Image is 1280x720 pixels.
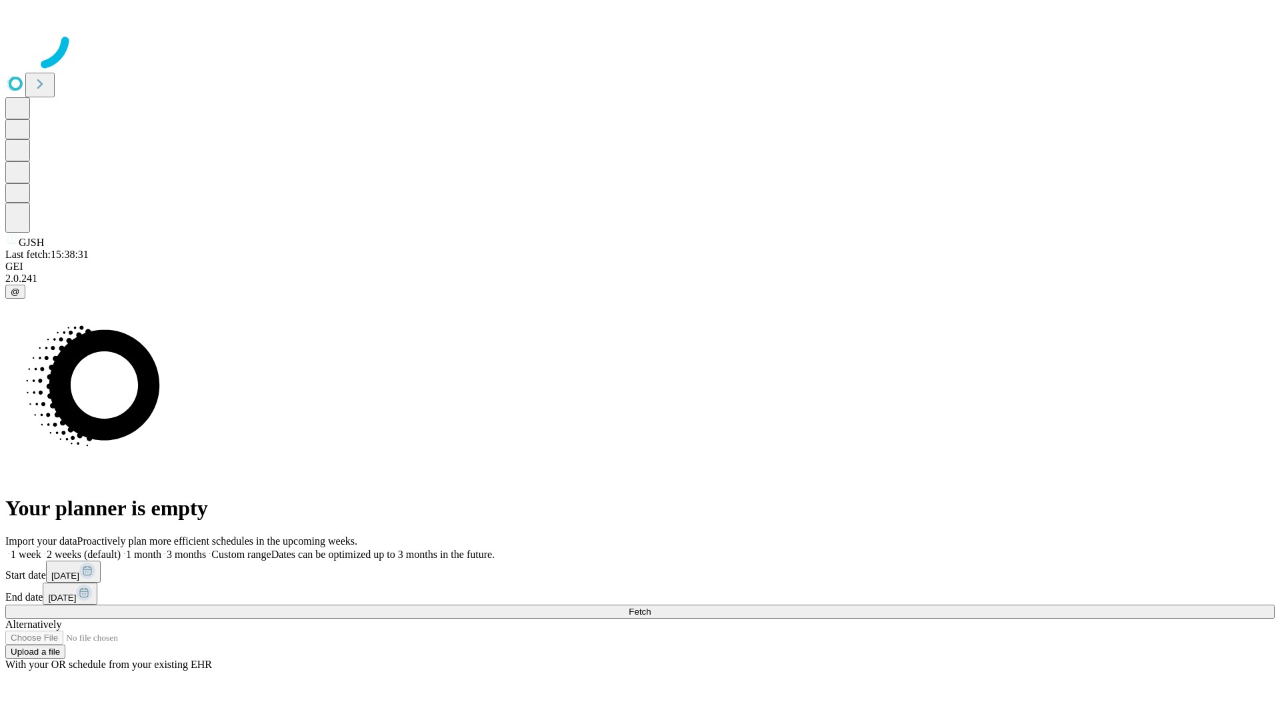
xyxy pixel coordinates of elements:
[5,645,65,659] button: Upload a file
[629,607,651,617] span: Fetch
[5,285,25,299] button: @
[5,619,61,630] span: Alternatively
[126,549,161,560] span: 1 month
[51,571,79,581] span: [DATE]
[5,583,1275,605] div: End date
[5,535,77,547] span: Import your data
[5,273,1275,285] div: 2.0.241
[5,605,1275,619] button: Fetch
[5,659,212,670] span: With your OR schedule from your existing EHR
[167,549,206,560] span: 3 months
[19,237,44,248] span: GJSH
[48,593,76,603] span: [DATE]
[5,496,1275,521] h1: Your planner is empty
[11,287,20,297] span: @
[77,535,357,547] span: Proactively plan more efficient schedules in the upcoming weeks.
[11,549,41,560] span: 1 week
[5,261,1275,273] div: GEI
[46,561,101,583] button: [DATE]
[211,549,271,560] span: Custom range
[47,549,121,560] span: 2 weeks (default)
[43,583,97,605] button: [DATE]
[5,249,89,260] span: Last fetch: 15:38:31
[5,561,1275,583] div: Start date
[271,549,495,560] span: Dates can be optimized up to 3 months in the future.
